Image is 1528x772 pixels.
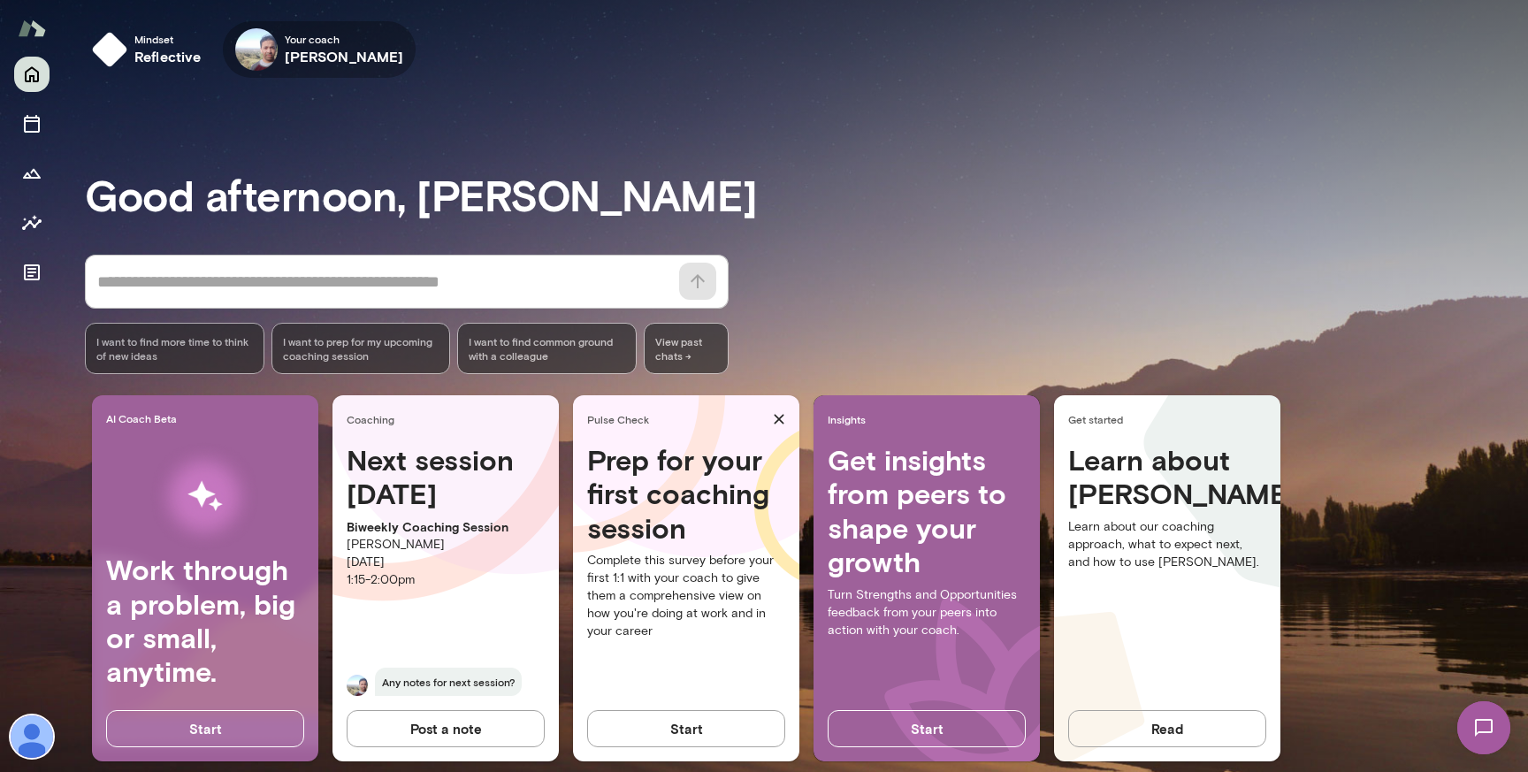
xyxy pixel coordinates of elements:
[85,21,216,78] button: Mindsetreflective
[1068,710,1266,747] button: Read
[14,205,50,241] button: Insights
[347,675,368,696] img: Vipin
[587,552,785,640] p: Complete this survey before your first 1:1 with your coach to give them a comprehensive view on h...
[1068,412,1273,426] span: Get started
[828,710,1026,747] button: Start
[347,518,545,536] p: Biweekly Coaching Session
[828,412,1033,426] span: Insights
[235,28,278,71] img: Vipin Hegde
[457,323,637,374] div: I want to find common ground with a colleague
[347,536,545,554] p: [PERSON_NAME]
[828,443,1026,579] h4: Get insights from peers to shape your growth
[85,323,264,374] div: I want to find more time to think of new ideas
[587,710,785,747] button: Start
[134,32,202,46] span: Mindset
[14,156,50,191] button: Growth Plan
[347,554,545,571] p: [DATE]
[644,323,729,374] span: View past chats ->
[14,57,50,92] button: Home
[469,334,625,363] span: I want to find common ground with a colleague
[85,170,1528,219] h3: Good afternoon, [PERSON_NAME]
[1068,443,1266,511] h4: Learn about [PERSON_NAME]
[285,32,404,46] span: Your coach
[347,710,545,747] button: Post a note
[271,323,451,374] div: I want to prep for my upcoming coaching session
[14,106,50,141] button: Sessions
[375,668,522,696] span: Any notes for next session?
[283,334,439,363] span: I want to prep for my upcoming coaching session
[587,443,785,545] h4: Prep for your first coaching session
[1068,518,1266,571] p: Learn about our coaching approach, what to expect next, and how to use [PERSON_NAME].
[14,255,50,290] button: Documents
[347,443,545,511] h4: Next session [DATE]
[347,571,545,589] p: 1:15 - 2:00pm
[223,21,416,78] div: Vipin HegdeYour coach[PERSON_NAME]
[347,412,552,426] span: Coaching
[106,710,304,747] button: Start
[106,411,311,425] span: AI Coach Beta
[96,334,253,363] span: I want to find more time to think of new ideas
[134,46,202,67] h6: reflective
[11,715,53,758] img: Daniel Epstein
[587,412,766,426] span: Pulse Check
[106,553,304,689] h4: Work through a problem, big or small, anytime.
[92,32,127,67] img: mindset
[828,586,1026,639] p: Turn Strengths and Opportunities feedback from your peers into action with your coach.
[285,46,404,67] h6: [PERSON_NAME]
[126,440,284,553] img: AI Workflows
[18,11,46,45] img: Mento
